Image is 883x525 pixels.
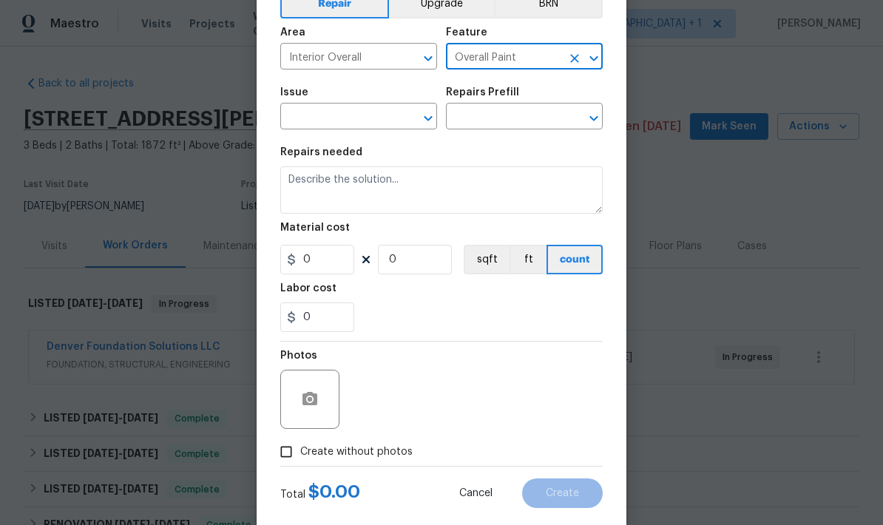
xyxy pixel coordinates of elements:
[583,108,604,129] button: Open
[446,87,519,98] h5: Repairs Prefill
[464,245,510,274] button: sqft
[280,147,362,157] h5: Repairs needed
[280,350,317,361] h5: Photos
[308,483,360,501] span: $ 0.00
[280,223,350,233] h5: Material cost
[522,478,603,508] button: Create
[459,488,493,499] span: Cancel
[564,48,585,69] button: Clear
[418,48,439,69] button: Open
[583,48,604,69] button: Open
[280,27,305,38] h5: Area
[446,27,487,38] h5: Feature
[280,283,336,294] h5: Labor cost
[436,478,516,508] button: Cancel
[510,245,547,274] button: ft
[546,488,579,499] span: Create
[300,444,413,460] span: Create without photos
[547,245,603,274] button: count
[418,108,439,129] button: Open
[280,484,360,502] div: Total
[280,87,308,98] h5: Issue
